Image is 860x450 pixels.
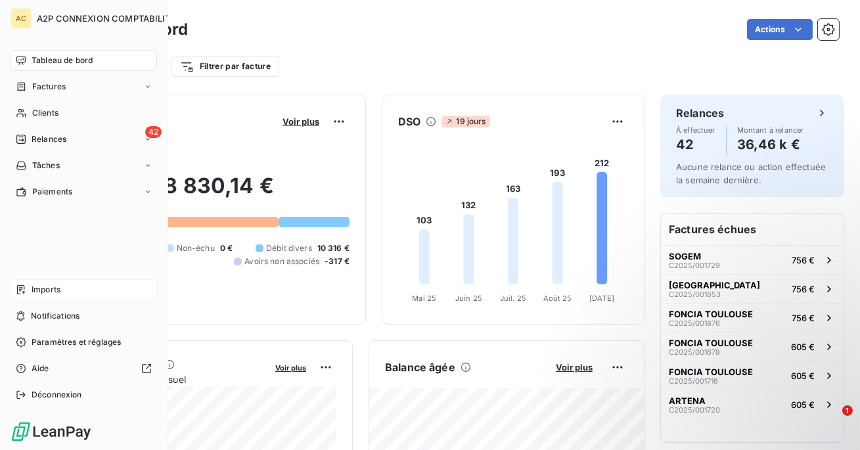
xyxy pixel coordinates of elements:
button: Actions [747,19,813,40]
span: Avoirs non associés [244,256,319,267]
span: Notifications [31,310,79,322]
span: Aucune relance ou action effectuée la semaine dernière. [676,162,826,185]
button: FONCIA TOULOUSEC2025/001876756 € [661,303,844,332]
span: C2025/001876 [669,319,720,327]
span: À effectuer [676,126,715,134]
tspan: Août 25 [543,294,572,303]
h2: 38 830,14 € [74,173,350,212]
span: Clients [32,107,58,119]
iframe: Intercom notifications message [597,323,860,415]
tspan: [DATE] [589,294,614,303]
button: [GEOGRAPHIC_DATA]C2025/001853756 € [661,274,844,303]
span: 19 jours [441,116,489,127]
span: Non-échu [177,242,215,254]
h6: DSO [398,114,420,129]
span: SOGEM [669,251,701,261]
span: Paiements [32,186,72,198]
button: Voir plus [279,116,323,127]
span: [GEOGRAPHIC_DATA] [669,280,760,290]
span: A2P CONNEXION COMPTABILITE [37,13,176,24]
span: C2025/001853 [669,290,721,298]
button: Voir plus [271,361,310,373]
tspan: Juil. 25 [500,294,526,303]
tspan: Juin 25 [455,294,482,303]
span: Paramètres et réglages [32,336,121,348]
h6: Relances [676,105,724,121]
span: Tâches [32,160,60,171]
div: AC [11,8,32,29]
span: Déconnexion [32,389,82,401]
span: 756 € [792,313,815,323]
h4: 36,46 k € [737,134,804,155]
h6: Balance âgée [385,359,455,375]
button: SOGEMC2025/001729756 € [661,245,844,274]
span: Imports [32,284,60,296]
span: Tableau de bord [32,55,93,66]
iframe: Intercom live chat [815,405,847,437]
span: Chiffre d'affaires mensuel [74,372,266,386]
h6: Factures échues [661,214,844,245]
tspan: Mai 25 [412,294,436,303]
span: Voir plus [556,362,593,372]
span: -317 € [325,256,350,267]
span: FONCIA TOULOUSE [669,309,753,319]
span: Factures [32,81,66,93]
span: 756 € [792,284,815,294]
button: Filtrer par facture [171,56,279,77]
button: Voir plus [552,361,597,373]
h4: 42 [676,134,715,155]
span: Aide [32,363,49,374]
a: Aide [11,358,157,379]
img: Logo LeanPay [11,421,92,442]
span: Relances [32,133,66,145]
span: Voir plus [283,116,319,127]
span: Débit divers [266,242,312,254]
span: 756 € [792,255,815,265]
span: C2025/001729 [669,261,720,269]
span: 1 [842,405,853,416]
span: 10 316 € [317,242,350,254]
span: 0 € [220,242,233,254]
span: 42 [145,126,162,138]
span: Voir plus [275,363,306,372]
span: Montant à relancer [737,126,804,134]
